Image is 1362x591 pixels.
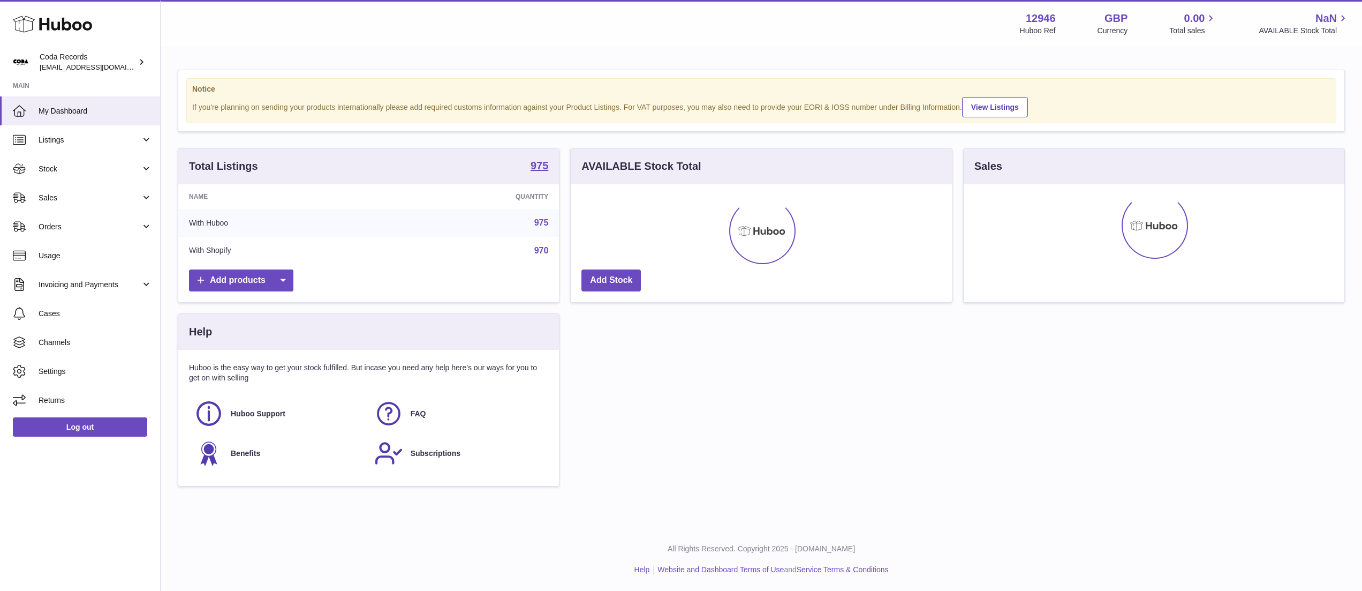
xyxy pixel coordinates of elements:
[1098,26,1128,36] div: Currency
[39,222,141,232] span: Orders
[1104,11,1128,26] strong: GBP
[39,280,141,290] span: Invoicing and Payments
[231,448,260,459] span: Benefits
[39,251,152,261] span: Usage
[534,246,549,255] a: 970
[634,565,650,574] a: Help
[231,409,285,419] span: Huboo Support
[1259,26,1349,36] span: AVAILABLE Stock Total
[40,52,136,72] div: Coda Records
[189,270,293,291] a: Add products
[962,97,1028,117] a: View Listings
[654,565,888,575] li: and
[1026,11,1056,26] strong: 12946
[581,159,701,174] h3: AVAILABLE Stock Total
[657,565,784,574] a: Website and Dashboard Terms of Use
[1315,11,1337,26] span: NaN
[189,159,258,174] h3: Total Listings
[1169,11,1217,36] a: 0.00 Total sales
[169,544,1353,554] p: All Rights Reserved. Copyright 2025 - [DOMAIN_NAME]
[39,106,152,116] span: My Dashboard
[178,184,384,209] th: Name
[531,160,548,171] strong: 975
[39,193,141,203] span: Sales
[1184,11,1205,26] span: 0.00
[1020,26,1056,36] div: Huboo Ref
[194,399,364,428] a: Huboo Support
[13,417,147,437] a: Log out
[40,63,157,71] span: [EMAIL_ADDRESS][DOMAIN_NAME]
[39,135,141,145] span: Listings
[13,54,29,70] img: haz@pcatmedia.com
[39,395,152,406] span: Returns
[797,565,889,574] a: Service Terms & Conditions
[1169,26,1217,36] span: Total sales
[411,448,460,459] span: Subscriptions
[178,209,384,237] td: With Huboo
[192,84,1330,94] strong: Notice
[189,363,548,383] p: Huboo is the easy way to get your stock fulfilled. But incase you need any help here's our ways f...
[39,164,141,174] span: Stock
[384,184,559,209] th: Quantity
[581,270,641,291] a: Add Stock
[1259,11,1349,36] a: NaN AVAILABLE Stock Total
[192,95,1330,117] div: If you're planning on sending your products internationally please add required customs informati...
[411,409,426,419] span: FAQ
[39,338,152,348] span: Channels
[189,325,212,339] h3: Help
[178,237,384,265] td: With Shopify
[531,160,548,173] a: 975
[974,159,1002,174] h3: Sales
[534,218,549,227] a: 975
[374,399,543,428] a: FAQ
[194,439,364,468] a: Benefits
[39,309,152,319] span: Cases
[374,439,543,468] a: Subscriptions
[39,366,152,377] span: Settings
